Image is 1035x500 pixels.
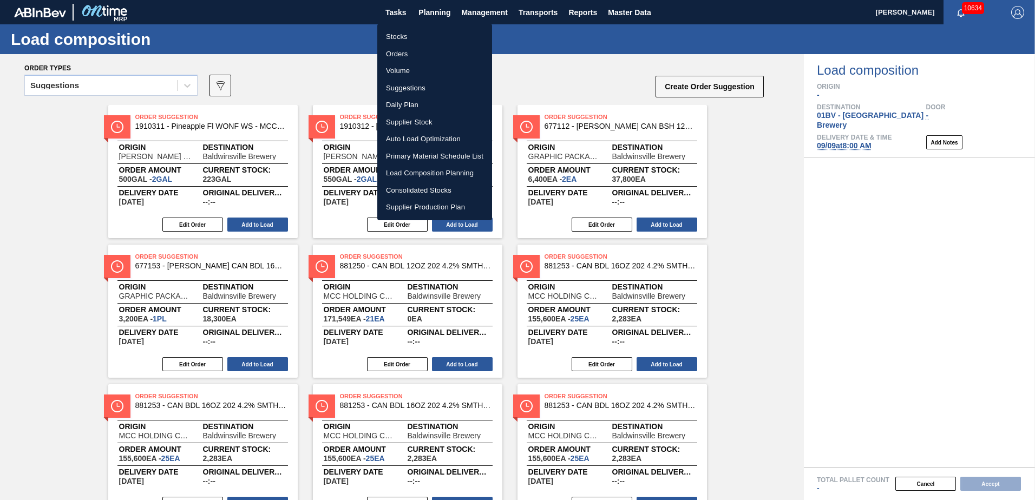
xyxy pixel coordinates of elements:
[377,114,492,131] a: Supplier Stock
[377,62,492,80] a: Volume
[377,199,492,216] a: Supplier Production Plan
[377,28,492,45] a: Stocks
[377,45,492,63] a: Orders
[377,165,492,182] a: Load Composition Planning
[377,182,492,199] a: Consolidated Stocks
[377,130,492,148] a: Auto Load Optimization
[377,80,492,97] a: Suggestions
[377,148,492,165] a: Primary Material Schedule List
[377,96,492,114] a: Daily Plan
